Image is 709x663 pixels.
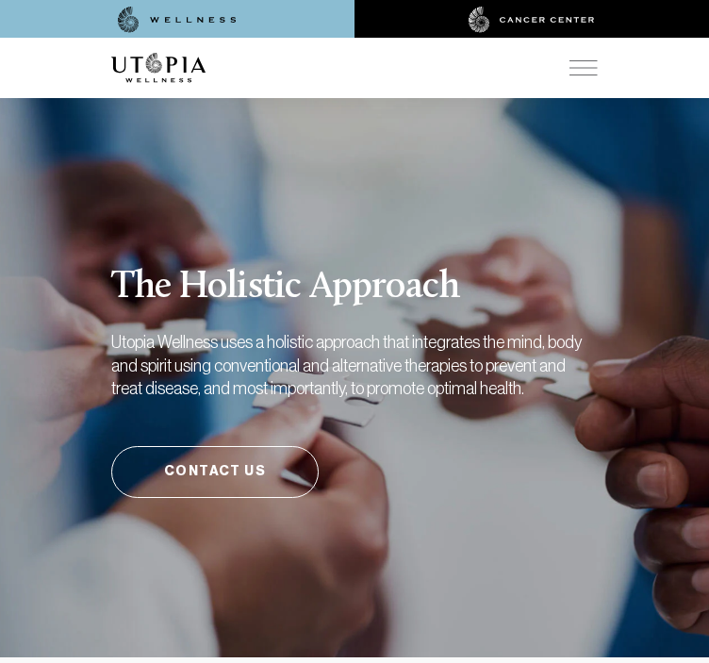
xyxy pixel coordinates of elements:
[111,53,206,83] img: logo
[111,220,598,308] h1: The Holistic Approach
[118,7,237,33] img: wellness
[111,446,319,498] a: Contact Us
[469,7,595,33] img: cancer center
[111,331,583,400] h2: Utopia Wellness uses a holistic approach that integrates the mind, body and spirit using conventi...
[569,60,598,75] img: icon-hamburger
